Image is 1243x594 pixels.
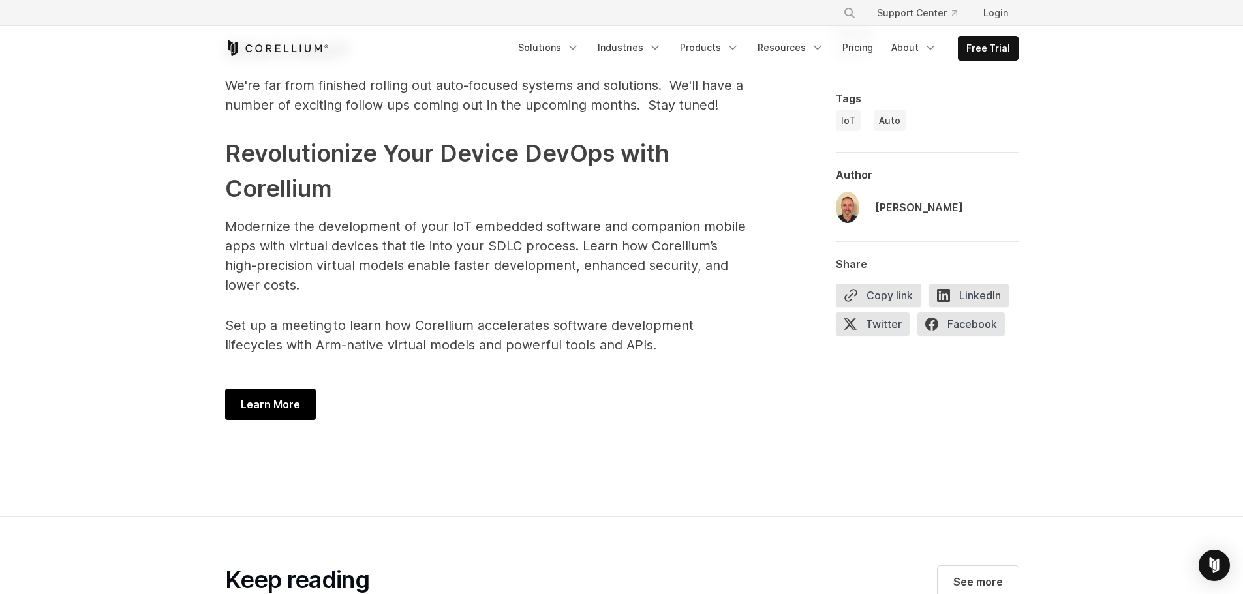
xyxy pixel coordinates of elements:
[672,36,747,59] a: Products
[836,92,1019,105] div: Tags
[917,312,1005,336] span: Facebook
[838,1,861,25] button: Search
[917,312,1013,341] a: Facebook
[750,36,832,59] a: Resources
[929,284,1017,312] a: LinkedIn
[959,37,1018,60] a: Free Trial
[510,36,587,59] a: Solutions
[510,36,1019,61] div: Navigation Menu
[929,284,1009,307] span: LinkedIn
[1199,550,1230,581] div: Open Intercom Messenger
[225,318,331,333] span: Set up a meeting
[590,36,669,59] a: Industries
[973,1,1019,25] a: Login
[836,258,1019,271] div: Share
[883,36,945,59] a: About
[225,40,329,56] a: Corellium Home
[225,389,316,420] a: Learn More
[225,76,747,115] p: We're far from finished rolling out auto-focused systems and solutions. We'll have a number of ex...
[225,323,331,332] a: Set up a meeting
[867,1,968,25] a: Support Center
[875,200,963,215] div: [PERSON_NAME]
[827,1,1019,25] div: Navigation Menu
[836,312,917,341] a: Twitter
[225,318,694,353] span: to learn how Corellium accelerates software development lifecycles with Arm-native virtual models...
[836,168,1019,181] div: Author
[835,36,881,59] a: Pricing
[953,574,1003,589] span: See more
[879,114,900,127] span: Auto
[836,312,910,336] span: Twitter
[225,216,747,295] p: Modernize the development of your IoT embedded software and companion mobile apps with virtual de...
[874,110,906,131] a: Auto
[225,136,747,206] h2: Revolutionize Your Device DevOps with Corellium
[836,192,859,223] img: Bill Neifert
[841,114,855,127] span: IoT
[836,284,921,307] button: Copy link
[836,110,861,131] a: IoT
